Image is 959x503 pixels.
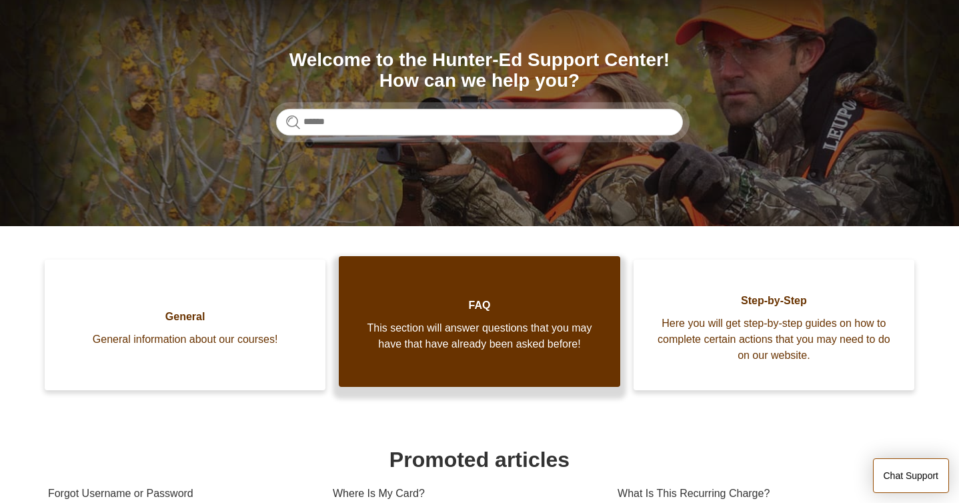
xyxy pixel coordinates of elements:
[359,320,600,352] span: This section will answer questions that you may have that have already been asked before!
[65,309,305,325] span: General
[873,458,950,493] button: Chat Support
[634,260,914,390] a: Step-by-Step Here you will get step-by-step guides on how to complete certain actions that you ma...
[65,332,305,348] span: General information about our courses!
[359,298,600,314] span: FAQ
[339,256,620,387] a: FAQ This section will answer questions that you may have that have already been asked before!
[48,444,911,476] h1: Promoted articles
[45,260,325,390] a: General General information about our courses!
[654,293,894,309] span: Step-by-Step
[276,50,683,91] h1: Welcome to the Hunter-Ed Support Center! How can we help you?
[654,316,894,364] span: Here you will get step-by-step guides on how to complete certain actions that you may need to do ...
[276,109,683,135] input: Search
